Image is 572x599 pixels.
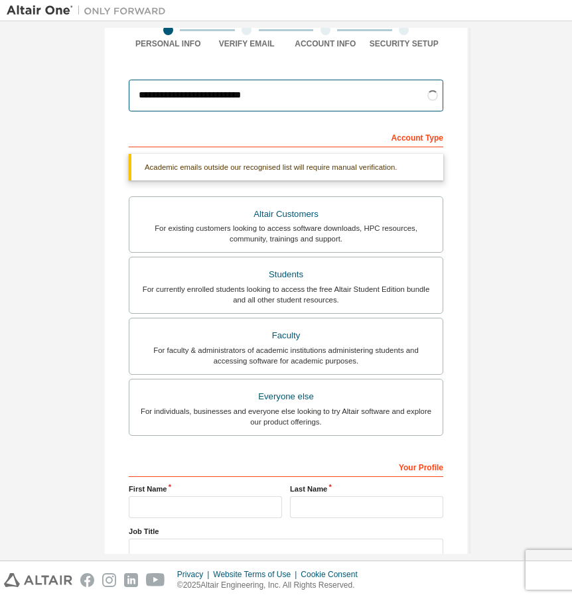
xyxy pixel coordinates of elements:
label: First Name [129,484,282,494]
div: For existing customers looking to access software downloads, HPC resources, community, trainings ... [137,223,435,244]
img: youtube.svg [146,573,165,587]
p: © 2025 Altair Engineering, Inc. All Rights Reserved. [177,580,366,591]
img: instagram.svg [102,573,116,587]
div: Academic emails outside our recognised list will require manual verification. [129,154,443,180]
div: Website Terms of Use [213,569,301,580]
label: Job Title [129,526,443,537]
div: Cookie Consent [301,569,365,580]
img: Altair One [7,4,173,17]
div: Faculty [137,326,435,345]
img: altair_logo.svg [4,573,72,587]
div: Privacy [177,569,213,580]
div: Personal Info [129,38,208,49]
div: Account Info [286,38,365,49]
div: Altair Customers [137,205,435,224]
img: linkedin.svg [124,573,138,587]
img: facebook.svg [80,573,94,587]
div: Verify Email [208,38,287,49]
div: Students [137,265,435,284]
div: Your Profile [129,456,443,477]
label: Last Name [290,484,443,494]
div: Account Type [129,126,443,147]
div: Security Setup [365,38,444,49]
div: Everyone else [137,387,435,406]
div: For faculty & administrators of academic institutions administering students and accessing softwa... [137,345,435,366]
div: For individuals, businesses and everyone else looking to try Altair software and explore our prod... [137,406,435,427]
div: For currently enrolled students looking to access the free Altair Student Edition bundle and all ... [137,284,435,305]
